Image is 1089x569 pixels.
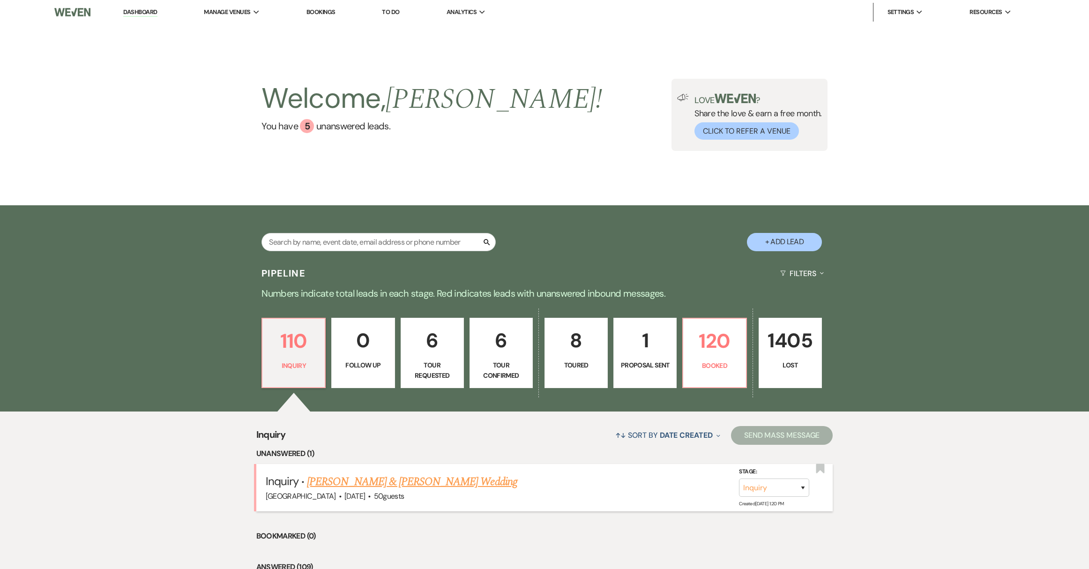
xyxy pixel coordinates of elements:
[731,426,833,445] button: Send Mass Message
[613,318,677,388] a: 1Proposal Sent
[765,325,816,356] p: 1405
[765,360,816,370] p: Lost
[619,360,671,370] p: Proposal Sent
[739,501,783,507] span: Created: [DATE] 1:20 PM
[689,94,822,140] div: Share the love & earn a free month.
[268,325,319,357] p: 110
[256,530,833,542] li: Bookmarked (0)
[344,491,365,501] span: [DATE]
[888,7,914,17] span: Settings
[615,430,627,440] span: ↑↓
[470,318,533,388] a: 6Tour Confirmed
[261,119,602,133] a: You have 5 unanswered leads.
[660,430,713,440] span: Date Created
[612,423,724,448] button: Sort By Date Created
[374,491,404,501] span: 50 guests
[677,94,689,101] img: loud-speaker-illustration.svg
[123,8,157,17] a: Dashboard
[689,360,740,371] p: Booked
[266,474,298,488] span: Inquiry
[715,94,756,103] img: weven-logo-green.svg
[306,8,336,16] a: Bookings
[407,360,458,381] p: Tour Requested
[476,325,527,356] p: 6
[759,318,822,388] a: 1405Lost
[256,427,286,448] span: Inquiry
[261,233,496,251] input: Search by name, event date, email address or phone number
[266,491,336,501] span: [GEOGRAPHIC_DATA]
[337,325,388,356] p: 0
[382,8,399,16] a: To Do
[331,318,395,388] a: 0Follow Up
[261,267,306,280] h3: Pipeline
[204,7,250,17] span: Manage Venues
[261,318,326,388] a: 110Inquiry
[619,325,671,356] p: 1
[970,7,1002,17] span: Resources
[401,318,464,388] a: 6Tour Requested
[307,473,517,490] a: [PERSON_NAME] & [PERSON_NAME] Wedding
[268,360,319,371] p: Inquiry
[261,79,602,119] h2: Welcome,
[739,467,809,477] label: Stage:
[544,318,608,388] a: 8Toured
[256,448,833,460] li: Unanswered (1)
[747,233,822,251] button: + Add Lead
[689,325,740,357] p: 120
[386,78,602,121] span: [PERSON_NAME] !
[694,94,822,105] p: Love ?
[476,360,527,381] p: Tour Confirmed
[551,325,602,356] p: 8
[54,2,90,22] img: Weven Logo
[300,119,314,133] div: 5
[337,360,388,370] p: Follow Up
[551,360,602,370] p: Toured
[682,318,746,388] a: 120Booked
[694,122,799,140] button: Click to Refer a Venue
[447,7,477,17] span: Analytics
[776,261,828,286] button: Filters
[407,325,458,356] p: 6
[207,286,882,301] p: Numbers indicate total leads in each stage. Red indicates leads with unanswered inbound messages.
